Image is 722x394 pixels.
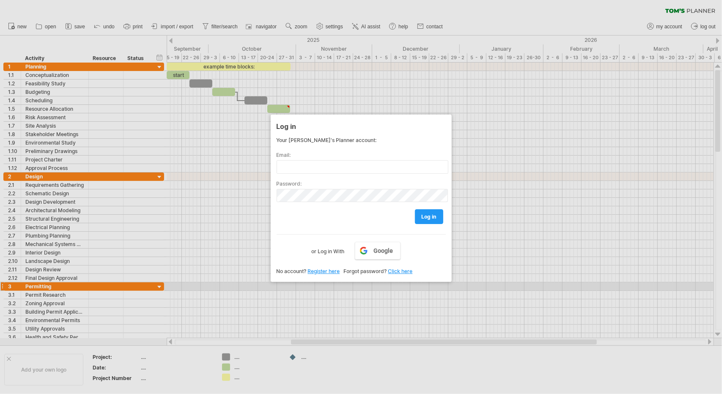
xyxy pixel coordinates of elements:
[422,213,436,220] span: log in
[277,137,446,143] div: Your [PERSON_NAME]'s Planner account:
[277,181,446,187] label: Password:
[312,242,345,256] label: or Log in With
[355,242,401,260] a: Google
[277,118,446,134] div: Log in
[277,152,446,158] label: Email:
[277,268,307,274] span: No account?
[344,268,387,274] span: Forgot password?
[415,209,443,224] a: log in
[308,268,340,274] a: Register here
[374,247,393,254] span: Google
[388,268,413,274] a: Click here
